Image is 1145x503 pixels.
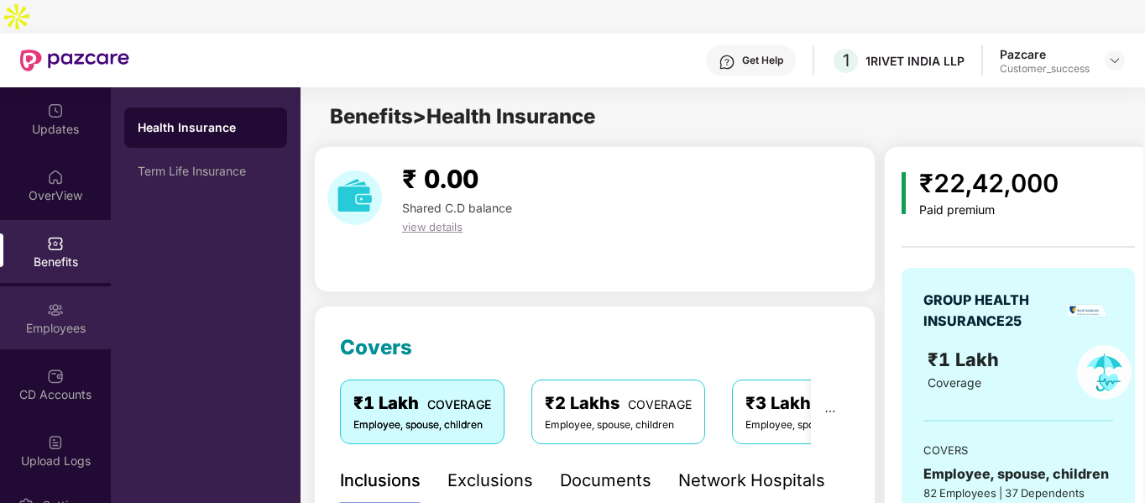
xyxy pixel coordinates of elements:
span: 1 [843,50,850,71]
img: svg+xml;base64,PHN2ZyBpZD0iSGVscC0zMngzMiIgeG1sbnM9Imh0dHA6Ly93d3cudzMub3JnLzIwMDAvc3ZnIiB3aWR0aD... [719,54,735,71]
div: Get Help [742,54,783,67]
img: svg+xml;base64,PHN2ZyBpZD0iRHJvcGRvd24tMzJ4MzIiIHhtbG5zPSJodHRwOi8vd3d3LnczLm9yZy8yMDAwL3N2ZyIgd2... [1108,54,1121,67]
div: Pazcare [1000,46,1090,62]
div: 1RIVET INDIA LLP [865,53,965,69]
div: Customer_success [1000,62,1090,76]
img: New Pazcare Logo [20,50,129,71]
